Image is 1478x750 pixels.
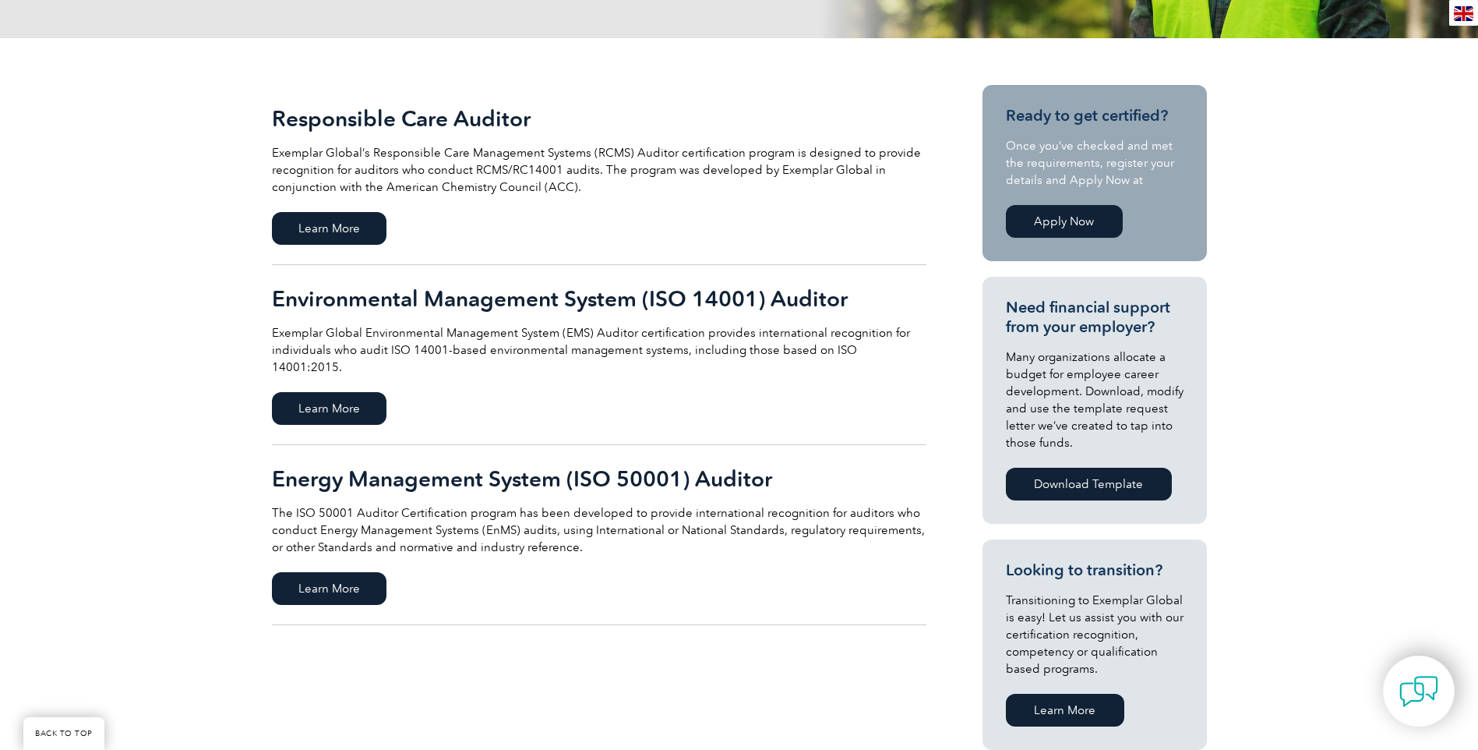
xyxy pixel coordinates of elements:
a: BACK TO TOP [23,717,104,750]
span: Learn More [272,392,386,425]
a: Energy Management System (ISO 50001) Auditor The ISO 50001 Auditor Certification program has been... [272,445,926,625]
p: Exemplar Global Environmental Management System (EMS) Auditor certification provides internationa... [272,324,926,376]
h2: Responsible Care Auditor [272,106,926,131]
p: Once you’ve checked and met the requirements, register your details and Apply Now at [1006,137,1183,189]
p: The ISO 50001 Auditor Certification program has been developed to provide international recogniti... [272,504,926,556]
img: en [1454,6,1473,21]
a: Download Template [1006,468,1172,501]
h3: Ready to get certified? [1006,106,1183,126]
a: Apply Now [1006,205,1123,238]
span: Learn More [272,572,386,605]
h3: Need financial support from your employer? [1006,298,1183,337]
p: Exemplar Global’s Responsible Care Management Systems (RCMS) Auditor certification program is des... [272,144,926,196]
span: Learn More [272,212,386,245]
h3: Looking to transition? [1006,561,1183,580]
a: Responsible Care Auditor Exemplar Global’s Responsible Care Management Systems (RCMS) Auditor cer... [272,85,926,265]
a: Learn More [1006,694,1124,727]
h2: Environmental Management System (ISO 14001) Auditor [272,286,926,311]
p: Many organizations allocate a budget for employee career development. Download, modify and use th... [1006,348,1183,451]
a: Environmental Management System (ISO 14001) Auditor Exemplar Global Environmental Management Syst... [272,265,926,445]
img: contact-chat.png [1399,672,1438,711]
p: Transitioning to Exemplar Global is easy! Let us assist you with our certification recognition, c... [1006,592,1183,677]
h2: Energy Management System (ISO 50001) Auditor [272,466,926,491]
